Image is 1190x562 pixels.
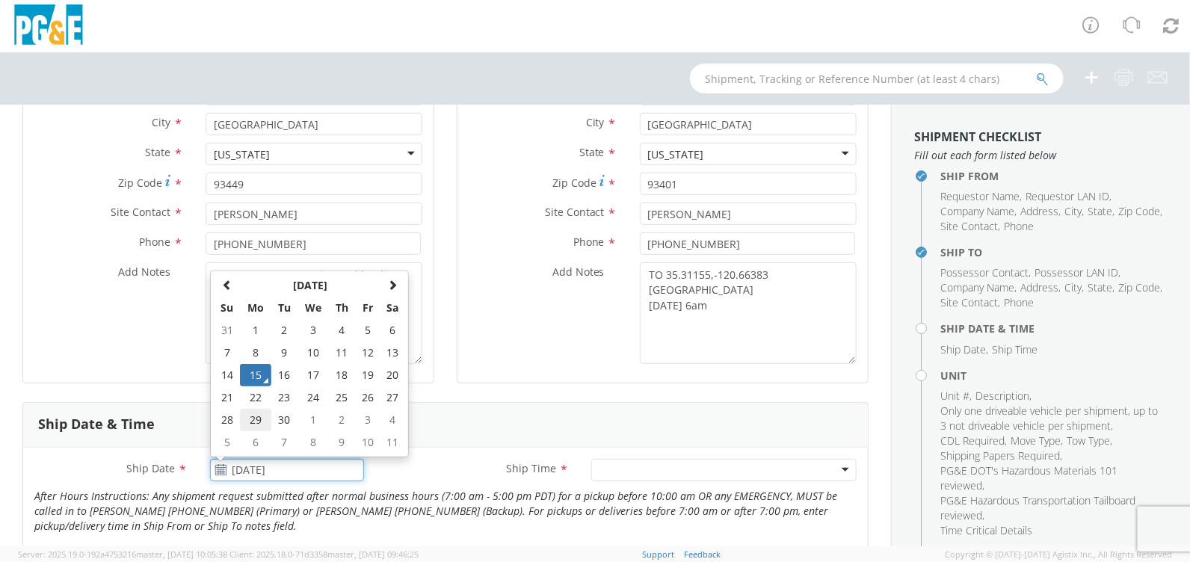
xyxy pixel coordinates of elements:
[355,364,380,386] td: 19
[1020,280,1058,294] span: Address
[940,295,1000,310] li: ,
[914,129,1041,145] strong: Shipment Checklist
[240,431,271,454] td: 6
[552,176,596,190] span: Zip Code
[940,448,1062,463] li: ,
[271,364,297,386] td: 16
[152,115,170,129] span: City
[1088,280,1115,295] li: ,
[940,295,998,309] span: Site Contact
[271,409,297,431] td: 30
[240,274,380,297] th: Select Month
[940,189,1022,204] li: ,
[1088,204,1115,219] li: ,
[355,409,380,431] td: 3
[1004,295,1034,309] span: Phone
[297,386,329,409] td: 24
[380,386,406,409] td: 27
[139,235,170,249] span: Phone
[355,297,380,319] th: Fr
[940,219,998,233] span: Site Contact
[240,319,271,342] td: 1
[126,461,175,475] span: Ship Date
[940,448,1060,463] span: Shipping Papers Required
[1064,280,1082,294] span: City
[214,319,240,342] td: 31
[545,205,605,219] span: Site Contact
[214,386,240,409] td: 21
[1067,433,1110,448] span: Tow Type
[992,342,1038,356] span: Ship Time
[552,265,605,279] span: Add Notes
[940,204,1017,219] li: ,
[271,297,297,319] th: Tu
[240,386,271,409] td: 22
[118,176,162,190] span: Zip Code
[136,549,227,560] span: master, [DATE] 10:05:38
[1118,280,1162,295] li: ,
[11,4,86,49] img: pge-logo-06675f144f4cfa6a6814.png
[940,463,1164,493] li: ,
[1064,204,1082,218] span: City
[380,431,406,454] td: 11
[388,280,398,290] span: Next Month
[940,265,1031,280] li: ,
[940,342,988,357] li: ,
[329,319,355,342] td: 4
[573,235,605,249] span: Phone
[380,342,406,364] td: 13
[240,364,271,386] td: 15
[1118,204,1160,218] span: Zip Code
[329,386,355,409] td: 25
[1026,189,1109,203] span: Requestor LAN ID
[1067,433,1112,448] li: ,
[690,64,1064,93] input: Shipment, Tracking or Reference Number (at least 4 chars)
[1035,265,1120,280] li: ,
[355,431,380,454] td: 10
[685,549,721,560] a: Feedback
[586,115,605,129] span: City
[229,549,419,560] span: Client: 2025.18.0-71d3358
[975,389,1032,404] li: ,
[271,431,297,454] td: 7
[329,297,355,319] th: Th
[1011,433,1061,448] span: Move Type
[648,147,704,162] div: [US_STATE]
[940,493,1135,522] span: PG&E Hazardous Transportation Tailboard reviewed
[940,189,1020,203] span: Requestor Name
[214,342,240,364] td: 7
[1035,265,1118,280] span: Possessor LAN ID
[297,431,329,454] td: 8
[1064,204,1084,219] li: ,
[297,409,329,431] td: 1
[38,417,155,432] h3: Ship Date & Time
[18,549,227,560] span: Server: 2025.19.0-192a4753216
[940,219,1000,234] li: ,
[329,431,355,454] td: 9
[240,409,271,431] td: 29
[940,463,1117,492] span: PG&E DOT's Hazardous Materials 101 reviewed
[940,265,1029,280] span: Possessor Contact
[145,145,170,159] span: State
[214,409,240,431] td: 28
[506,461,556,475] span: Ship Time
[329,364,355,386] td: 18
[111,205,170,219] span: Site Contact
[1026,189,1112,204] li: ,
[975,389,1029,403] span: Description
[271,342,297,364] td: 9
[1118,204,1162,219] li: ,
[914,148,1168,163] span: Fill out each form listed below
[214,147,270,162] div: [US_STATE]
[329,409,355,431] td: 2
[643,549,675,560] a: Support
[327,549,419,560] span: master, [DATE] 09:46:25
[1020,204,1061,219] li: ,
[940,370,1168,381] h4: Unit
[240,342,271,364] td: 8
[355,386,380,409] td: 26
[1088,280,1112,294] span: State
[940,523,1032,537] span: Time Critical Details
[1064,280,1084,295] li: ,
[240,297,271,319] th: Mo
